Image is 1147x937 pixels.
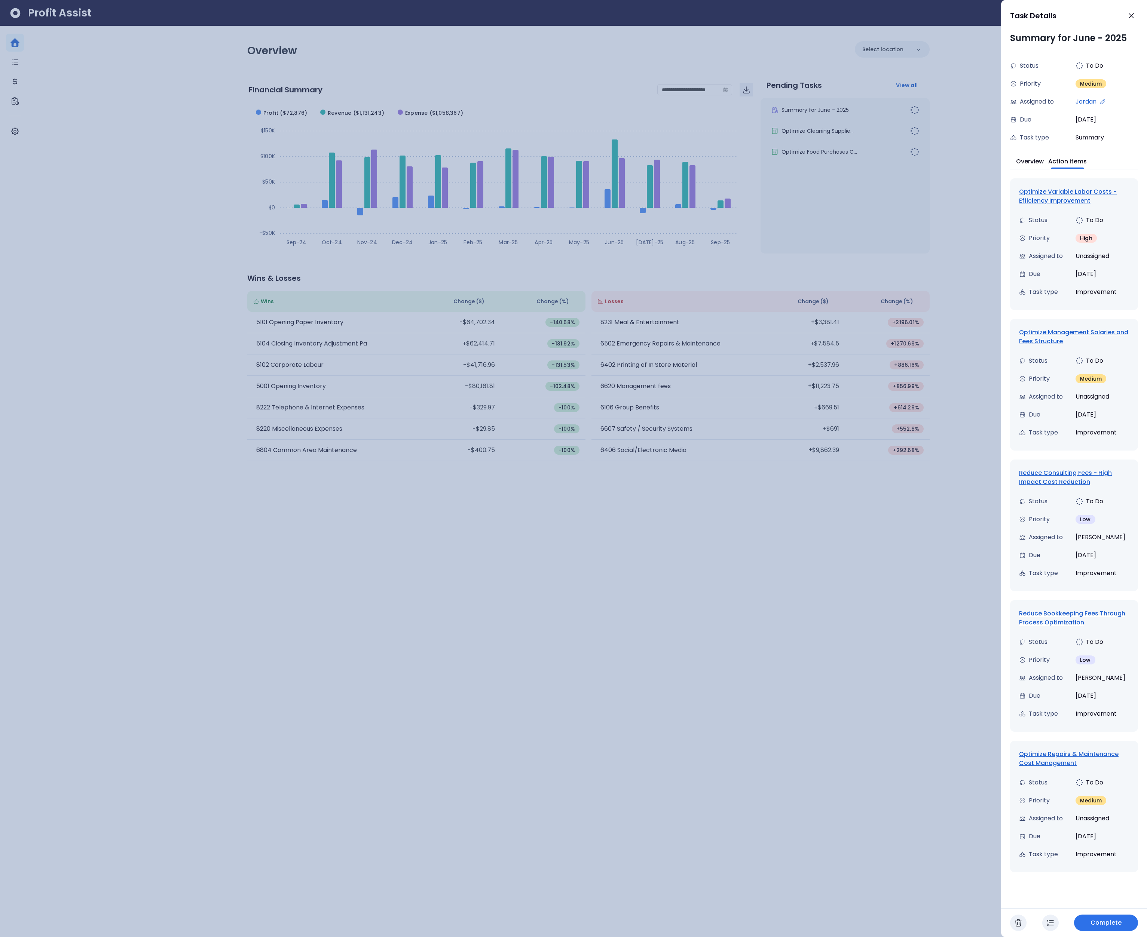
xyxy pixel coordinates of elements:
span: [DATE] [1076,551,1096,560]
span: Low [1080,656,1091,664]
span: High [1080,234,1092,242]
div: Optimize Management Salaries and Fees Structure [1019,328,1129,346]
button: Complete [1074,915,1138,931]
span: Due [1020,115,1031,124]
span: Summary [1076,133,1104,142]
span: To Do [1086,61,1103,70]
span: Due [1029,410,1040,419]
img: rejected [1076,357,1083,365]
span: Due [1029,832,1040,841]
span: Status [1020,61,1039,70]
span: [PERSON_NAME] [1076,673,1125,682]
span: Priority [1029,515,1050,524]
div: Optimize Variable Labor Costs - Efficiency Improvement [1019,187,1129,205]
span: To Do [1086,497,1103,506]
div: Reduce Consulting Fees - High Impact Cost Reduction [1019,468,1129,486]
span: Task type [1029,850,1058,859]
span: Priority [1020,79,1041,88]
span: Assigned to [1029,673,1063,682]
span: Medium [1080,797,1102,804]
span: Priority [1029,234,1050,243]
span: Priority [1029,655,1050,664]
span: Unassigned [1076,392,1109,401]
span: Assigned to [1029,814,1063,823]
img: todo [1076,498,1083,505]
button: Action items [1048,153,1087,169]
img: todo [1076,62,1083,70]
span: To Do [1086,216,1103,225]
div: Summary for June - 2025 [1010,31,1138,45]
span: Status [1029,638,1047,646]
img: rejected [1076,779,1083,786]
span: Priority [1029,374,1050,383]
span: Task type [1029,428,1058,437]
span: [DATE] [1076,410,1096,419]
span: [PERSON_NAME] [1076,533,1125,542]
span: Improvement [1076,569,1117,578]
img: todo [1076,638,1083,646]
span: [DATE] [1076,691,1096,700]
span: To Do [1086,638,1103,646]
span: Task type [1029,288,1058,297]
span: Due [1029,691,1040,700]
span: Unassigned [1076,814,1109,823]
span: Status [1029,216,1047,225]
span: To Do [1086,778,1103,787]
span: Task type [1029,709,1058,718]
span: [DATE] [1076,832,1096,841]
span: Complete [1091,918,1122,927]
span: Status [1029,497,1047,506]
span: Unassigned [1076,252,1109,261]
span: Low [1080,516,1091,523]
span: Task type [1029,569,1058,578]
span: Medium [1080,375,1102,383]
div: Optimize Repairs & Maintenance Cost Management [1019,750,1129,768]
span: Improvement [1076,709,1117,718]
span: Medium [1080,80,1102,87]
div: Reduce Bookkeeping Fees Through Process Optimization [1019,609,1129,627]
button: Overview [1016,153,1044,169]
span: [DATE] [1076,270,1096,279]
span: Task type [1020,133,1049,142]
span: Due [1029,270,1040,279]
span: Improvement [1076,428,1117,437]
div: Task Details [1010,10,1119,21]
span: Assigned to [1029,533,1063,542]
span: Due [1029,551,1040,560]
span: Assigned to [1020,97,1054,106]
span: Assigned to [1029,252,1063,261]
span: Status [1029,356,1047,365]
span: Improvement [1076,288,1117,297]
span: Status [1029,778,1047,787]
span: To Do [1086,356,1103,365]
span: Priority [1029,796,1050,805]
span: Jordan [1076,97,1096,106]
span: Assigned to [1029,392,1063,401]
span: [DATE] [1076,115,1096,124]
span: Improvement [1076,850,1117,859]
img: rejected [1076,216,1083,224]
